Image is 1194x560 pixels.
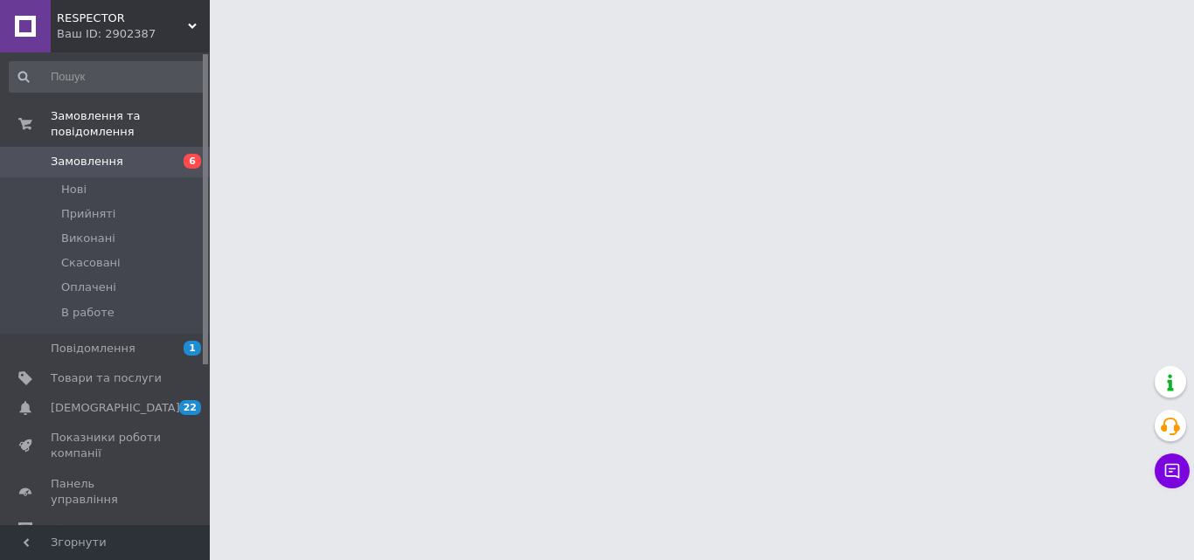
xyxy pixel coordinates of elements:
span: Нові [61,182,87,197]
span: Показники роботи компанії [51,430,162,461]
span: 22 [179,400,201,415]
span: Повідомлення [51,341,135,356]
input: Пошук [9,61,206,93]
span: 1 [184,341,201,356]
span: Оплачені [61,280,116,295]
span: В работе [61,305,115,321]
span: Панель управління [51,476,162,508]
span: RESPECTOR [57,10,188,26]
div: Ваш ID: 2902387 [57,26,210,42]
span: 6 [184,154,201,169]
span: Товари та послуги [51,370,162,386]
span: Замовлення [51,154,123,169]
span: Прийняті [61,206,115,222]
span: Відгуки [51,522,96,537]
span: Замовлення та повідомлення [51,108,210,140]
button: Чат з покупцем [1155,453,1190,488]
span: [DEMOGRAPHIC_DATA] [51,400,180,416]
span: Скасовані [61,255,121,271]
span: Виконані [61,231,115,246]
